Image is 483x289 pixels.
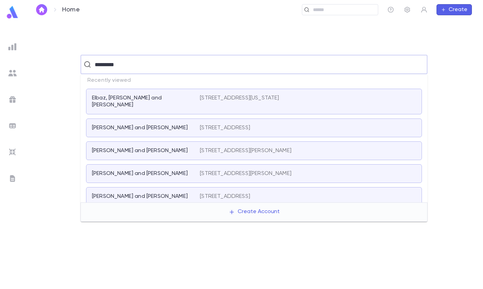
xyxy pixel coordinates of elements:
p: [STREET_ADDRESS][US_STATE] [200,95,279,102]
p: [PERSON_NAME] and [PERSON_NAME] [92,170,188,177]
img: students_grey.60c7aba0da46da39d6d829b817ac14fc.svg [8,69,17,77]
p: Home [62,6,80,14]
img: logo [6,6,19,19]
p: [STREET_ADDRESS][PERSON_NAME] [200,147,291,154]
p: [STREET_ADDRESS][PERSON_NAME] [200,170,291,177]
p: [PERSON_NAME] and [PERSON_NAME] [92,124,188,131]
img: batches_grey.339ca447c9d9533ef1741baa751efc33.svg [8,122,17,130]
img: imports_grey.530a8a0e642e233f2baf0ef88e8c9fcb.svg [8,148,17,156]
img: reports_grey.c525e4749d1bce6a11f5fe2a8de1b229.svg [8,43,17,51]
p: [STREET_ADDRESS] [200,193,250,200]
p: [STREET_ADDRESS] [200,124,250,131]
img: campaigns_grey.99e729a5f7ee94e3726e6486bddda8f1.svg [8,95,17,104]
button: Create Account [223,205,285,219]
p: Elbaz, [PERSON_NAME] and [PERSON_NAME] [92,95,192,108]
img: letters_grey.7941b92b52307dd3b8a917253454ce1c.svg [8,174,17,183]
img: home_white.a664292cf8c1dea59945f0da9f25487c.svg [37,7,46,12]
p: [PERSON_NAME] and [PERSON_NAME] [92,147,188,154]
p: [PERSON_NAME] and [PERSON_NAME] [92,193,188,200]
p: Recently viewed [80,74,427,87]
button: Create [437,4,472,15]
